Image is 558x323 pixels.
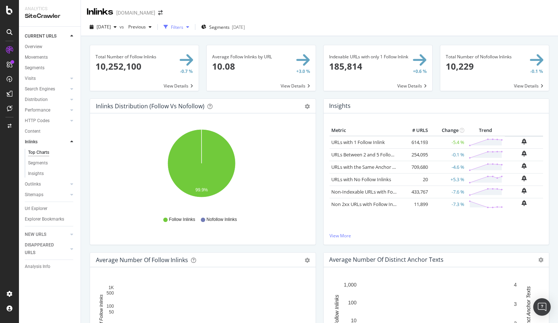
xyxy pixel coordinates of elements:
[430,148,466,161] td: -0.1 %
[25,106,68,114] a: Performance
[533,298,551,316] div: Open Intercom Messenger
[161,21,192,33] button: Filters
[106,304,114,309] text: 100
[331,139,385,145] a: URLs with 1 Follow Inlink
[96,102,204,110] div: Inlinks Distribution (Follow vs Nofollow)
[430,173,466,186] td: +5.3 %
[25,241,62,257] div: DISAPPEARED URLS
[209,24,230,30] span: Segments
[106,291,114,296] text: 500
[25,6,75,12] div: Analytics
[195,188,208,193] text: 99.9%
[430,136,466,149] td: -5.4 %
[401,186,430,198] td: 433,767
[28,170,44,178] div: Insights
[120,24,125,30] span: vs
[25,54,75,61] a: Movements
[329,125,401,136] th: Metric
[25,215,64,223] div: Explorer Bookmarks
[25,191,68,199] a: Sitemaps
[171,24,183,30] div: Filters
[430,198,466,210] td: -7.3 %
[25,241,68,257] a: DISAPPEARED URLS
[401,136,430,149] td: 614,193
[348,300,356,306] text: 100
[125,24,146,30] span: Previous
[25,106,50,114] div: Performance
[116,9,155,16] div: [DOMAIN_NAME]
[25,117,68,125] a: HTTP Codes
[25,75,68,82] a: Visits
[538,257,543,262] i: Options
[25,32,68,40] a: CURRENT URLS
[331,176,391,183] a: URLs with No Follow Inlinks
[522,139,527,144] div: bell-plus
[25,138,38,146] div: Inlinks
[331,188,417,195] a: Non-Indexable URLs with Follow Inlinks
[25,75,36,82] div: Visits
[25,43,75,51] a: Overview
[25,128,40,135] div: Content
[522,175,527,181] div: bell-plus
[466,125,505,136] th: Trend
[25,54,48,61] div: Movements
[25,215,75,223] a: Explorer Bookmarks
[430,161,466,173] td: -4.6 %
[522,151,527,156] div: bell-plus
[329,255,444,265] h4: Average Number of Distinct Anchor Texts
[198,21,248,33] button: Segments[DATE]
[514,282,517,288] text: 4
[25,64,75,72] a: Segments
[25,231,46,238] div: NEW URLS
[331,164,424,170] a: URLs with the Same Anchor Text on Inlinks
[522,188,527,194] div: bell-plus
[25,43,42,51] div: Overview
[25,205,47,213] div: Url Explorer
[87,6,113,18] div: Inlinks
[25,85,55,93] div: Search Engines
[329,101,351,111] h4: Insights
[87,21,120,33] button: [DATE]
[25,64,44,72] div: Segments
[430,125,466,136] th: Change
[401,198,430,210] td: 11,899
[28,159,75,167] a: Segments
[25,117,50,125] div: HTTP Codes
[207,217,237,223] span: Nofollow Inlinks
[401,173,430,186] td: 20
[25,96,68,104] a: Distribution
[97,24,111,30] span: 2025 Aug. 25th
[28,170,75,178] a: Insights
[96,256,188,264] div: Average Number of Follow Inlinks
[25,205,75,213] a: Url Explorer
[514,301,517,307] text: 3
[25,32,56,40] div: CURRENT URLS
[25,180,68,188] a: Outlinks
[305,104,310,109] div: gear
[305,258,310,263] div: gear
[25,263,75,271] a: Analysis Info
[522,200,527,206] div: bell-plus
[96,125,307,210] svg: A chart.
[430,186,466,198] td: -7.6 %
[25,191,43,199] div: Sitemaps
[169,217,195,223] span: Follow Inlinks
[25,231,68,238] a: NEW URLS
[109,310,114,315] text: 50
[329,233,543,239] a: View More
[125,21,155,33] button: Previous
[25,96,48,104] div: Distribution
[25,12,75,20] div: SiteCrawler
[28,149,75,156] a: Top Charts
[28,149,49,156] div: Top Charts
[25,138,68,146] a: Inlinks
[522,163,527,169] div: bell-plus
[401,148,430,161] td: 254,095
[401,161,430,173] td: 709,680
[109,285,114,290] text: 1K
[25,128,75,135] a: Content
[401,125,430,136] th: # URLS
[158,10,163,15] div: arrow-right-arrow-left
[232,24,245,30] div: [DATE]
